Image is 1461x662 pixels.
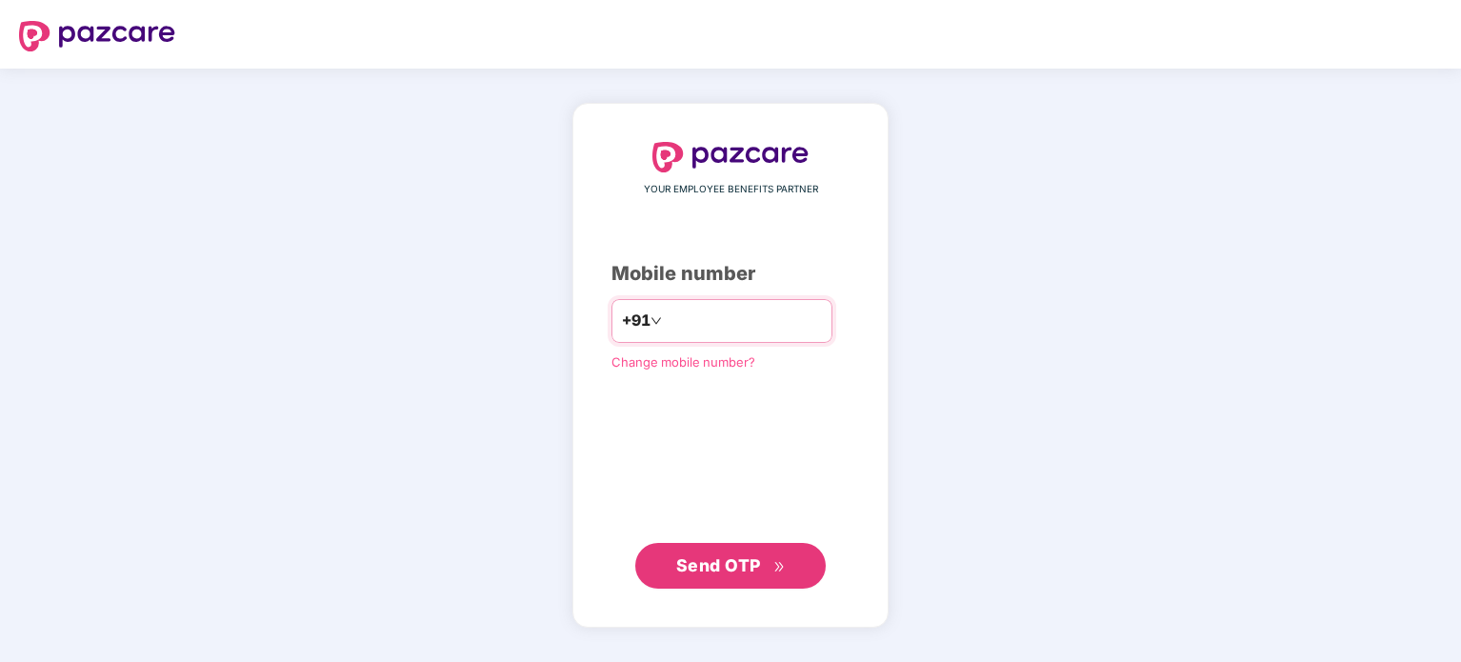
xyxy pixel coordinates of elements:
[611,259,850,289] div: Mobile number
[622,309,650,332] span: +91
[19,21,175,51] img: logo
[676,555,761,575] span: Send OTP
[773,561,786,573] span: double-right
[650,315,662,327] span: down
[611,354,755,370] a: Change mobile number?
[644,182,818,197] span: YOUR EMPLOYEE BENEFITS PARTNER
[652,142,809,172] img: logo
[635,543,826,589] button: Send OTPdouble-right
